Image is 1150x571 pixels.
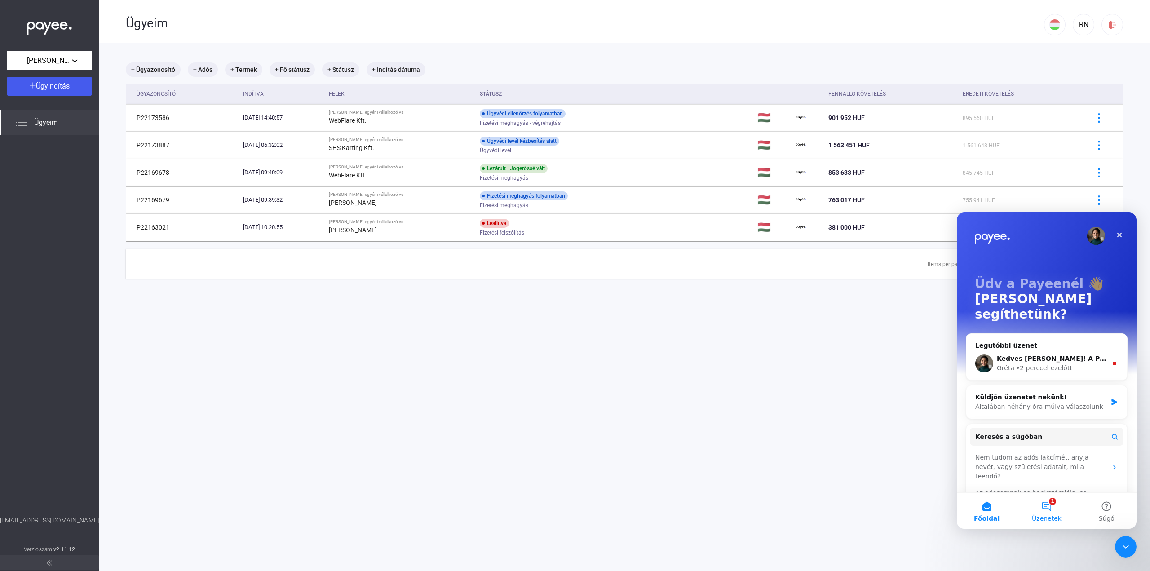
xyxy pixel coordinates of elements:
[754,104,792,131] td: 🇭🇺
[16,117,27,128] img: list.svg
[329,219,473,225] div: [PERSON_NAME] egyéni vállalkozó vs
[963,197,995,204] span: 755 941 HUF
[1094,141,1104,150] img: more-blue
[137,89,236,99] div: Ügyazonosító
[322,62,359,77] mat-chip: + Státusz
[480,200,528,211] span: Fizetési meghagyás
[40,151,57,160] div: Gréta
[18,220,85,229] span: Keresés a súgóban
[329,226,377,234] strong: [PERSON_NAME]
[963,115,995,121] span: 895 560 HUF
[1089,136,1108,155] button: more-blue
[480,118,561,128] span: Fizetési meghagyás - végrehajtás
[329,110,473,115] div: [PERSON_NAME] egyéni vállalkozó vs
[1094,168,1104,177] img: more-blue
[126,104,239,131] td: P22173586
[1089,108,1108,127] button: more-blue
[142,303,158,309] span: Súgó
[18,276,150,304] div: Az adósomnak se bankszámlája, se ingatlana, se ingósága. Ekkor is van értelme a fizetési meghagyá...
[329,89,345,99] div: Felek
[34,117,58,128] span: Ügyeim
[243,223,322,232] div: [DATE] 10:20:55
[329,192,473,197] div: [PERSON_NAME] egyéni vállalkozó vs
[27,55,72,66] span: [PERSON_NAME] egyéni vállalkozó
[126,62,181,77] mat-chip: + Ügyazonosító
[963,89,1078,99] div: Eredeti követelés
[7,77,92,96] button: Ügyindítás
[828,89,886,99] div: Fennálló követelés
[828,169,865,176] span: 853 633 HUF
[754,214,792,241] td: 🇭🇺
[796,140,806,150] img: payee-logo
[1049,19,1060,30] img: HU
[243,89,264,99] div: Indítva
[480,137,559,146] div: Ügyvédi levél kézbesítés alatt
[126,186,239,213] td: P22169679
[480,145,511,156] span: Ügyvédi levél
[1101,14,1123,35] button: logout-red
[60,280,119,316] button: Üzenetek
[1094,195,1104,205] img: more-blue
[9,173,171,207] div: Küldjön üzenetet nekünk!Általában néhány óra múlva válaszolunk
[1108,20,1117,30] img: logout-red
[243,168,322,177] div: [DATE] 09:40:09
[13,237,167,272] div: Nem tudom az adós lakcímét, anyja nevét, vagy születési adatait, mi a teendő?
[754,132,792,159] td: 🇭🇺
[476,84,754,104] th: Státusz
[47,560,52,566] img: arrow-double-left-grey.svg
[18,180,150,190] div: Küldjön üzenetet nekünk!
[30,82,36,89] img: plus-white.svg
[828,224,865,231] span: 381 000 HUF
[126,16,1044,31] div: Ügyeim
[1089,163,1108,182] button: more-blue
[126,214,239,241] td: P22163021
[480,173,528,183] span: Fizetési meghagyás
[120,280,180,316] button: Súgó
[480,219,509,228] div: Leállítva
[188,62,218,77] mat-chip: + Adós
[796,112,806,123] img: payee-logo
[59,151,115,160] div: • 2 perccel ezelőtt
[13,272,167,308] div: Az adósomnak se bankszámlája, se ingatlana, se ingósága. Ekkor is van értelme a fizetési meghagyá...
[480,109,566,118] div: Ügyvédi ellenőrzés folyamatban
[963,89,1014,99] div: Eredeti követelés
[828,196,865,204] span: 763 017 HUF
[75,303,105,309] span: Üzenetek
[963,142,1000,149] span: 1 561 648 HUF
[243,141,322,150] div: [DATE] 06:32:02
[18,190,150,199] div: Általában néhány óra múlva válaszolunk
[1073,14,1094,35] button: RN
[53,546,75,553] strong: v2.11.12
[7,51,92,70] button: [PERSON_NAME] egyéni vállalkozó
[828,89,955,99] div: Fennálló követelés
[796,167,806,178] img: payee-logo
[137,89,176,99] div: Ügyazonosító
[17,303,43,309] span: Főoldal
[126,159,239,186] td: P22169678
[126,132,239,159] td: P22173887
[480,227,524,238] span: Fizetési felszólítás
[828,114,865,121] span: 901 952 HUF
[754,159,792,186] td: 🇭🇺
[36,82,70,90] span: Ügyindítás
[18,240,150,269] div: Nem tudom az adós lakcímét, anyja nevét, vagy születési adatait, mi a teendő?
[225,62,262,77] mat-chip: + Termék
[243,89,322,99] div: Indítva
[754,186,792,213] td: 🇭🇺
[1089,190,1108,209] button: more-blue
[270,62,315,77] mat-chip: + Fő státusz
[957,212,1137,529] iframe: Intercom live chat
[1115,536,1137,558] iframe: Intercom live chat
[480,164,548,173] div: Lezárult | Jogerőssé vált
[796,195,806,205] img: payee-logo
[963,170,995,176] span: 845 745 HUF
[329,137,473,142] div: [PERSON_NAME] egyéni vállalkozó vs
[329,89,473,99] div: Felek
